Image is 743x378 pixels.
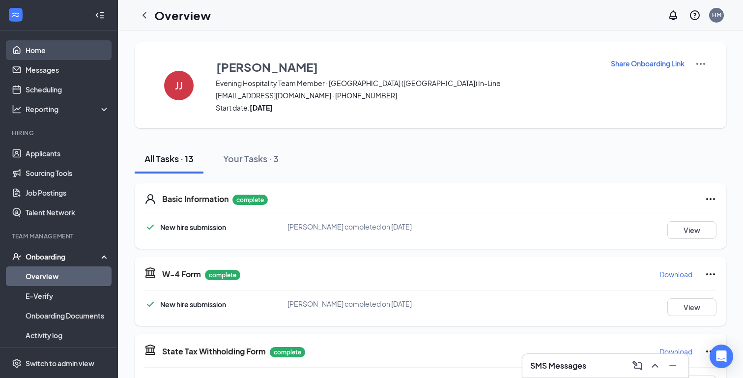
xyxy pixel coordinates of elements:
[216,103,598,113] span: Start date:
[144,344,156,355] svg: TaxGovernmentIcon
[667,298,716,316] button: View
[26,80,110,99] a: Scheduling
[705,346,716,357] svg: Ellipses
[154,58,203,113] button: JJ
[26,163,110,183] a: Sourcing Tools
[26,252,101,262] div: Onboarding
[287,299,412,308] span: [PERSON_NAME] completed on [DATE]
[659,269,692,279] p: Download
[232,195,268,205] p: complete
[659,344,693,359] button: Download
[710,345,733,368] div: Open Intercom Messenger
[689,9,701,21] svg: QuestionInfo
[611,58,685,68] p: Share Onboarding Link
[695,58,707,70] img: More Actions
[647,358,663,374] button: ChevronUp
[162,346,266,357] h5: State Tax Withholding Form
[667,9,679,21] svg: Notifications
[12,104,22,114] svg: Analysis
[631,360,643,372] svg: ComposeMessage
[26,345,110,365] a: Team
[160,223,226,232] span: New hire submission
[26,60,110,80] a: Messages
[26,286,110,306] a: E-Verify
[95,10,105,20] svg: Collapse
[139,9,150,21] svg: ChevronLeft
[667,221,716,239] button: View
[223,152,279,165] div: Your Tasks · 3
[26,40,110,60] a: Home
[712,11,721,19] div: HM
[26,203,110,222] a: Talent Network
[216,78,598,88] span: Evening Hospitality Team Member · [GEOGRAPHIC_DATA] ([GEOGRAPHIC_DATA]) In-Line
[26,266,110,286] a: Overview
[12,358,22,368] svg: Settings
[12,129,108,137] div: Hiring
[216,58,318,75] h3: [PERSON_NAME]
[175,82,183,89] h4: JJ
[160,300,226,309] span: New hire submission
[610,58,685,69] button: Share Onboarding Link
[629,358,645,374] button: ComposeMessage
[665,358,681,374] button: Minimize
[530,360,586,371] h3: SMS Messages
[144,221,156,233] svg: Checkmark
[270,347,305,357] p: complete
[659,347,692,356] p: Download
[12,232,108,240] div: Team Management
[12,252,22,262] svg: UserCheck
[154,7,211,24] h1: Overview
[26,358,94,368] div: Switch to admin view
[144,193,156,205] svg: User
[26,325,110,345] a: Activity log
[162,269,201,280] h5: W-4 Form
[287,222,412,231] span: [PERSON_NAME] completed on [DATE]
[26,183,110,203] a: Job Postings
[26,104,110,114] div: Reporting
[705,268,716,280] svg: Ellipses
[26,306,110,325] a: Onboarding Documents
[667,360,679,372] svg: Minimize
[216,90,598,100] span: [EMAIL_ADDRESS][DOMAIN_NAME] · [PHONE_NUMBER]
[205,270,240,280] p: complete
[162,194,229,204] h5: Basic Information
[144,298,156,310] svg: Checkmark
[11,10,21,20] svg: WorkstreamLogo
[26,144,110,163] a: Applicants
[659,266,693,282] button: Download
[144,152,194,165] div: All Tasks · 13
[144,266,156,278] svg: TaxGovernmentIcon
[250,103,273,112] strong: [DATE]
[705,193,716,205] svg: Ellipses
[649,360,661,372] svg: ChevronUp
[216,58,598,76] button: [PERSON_NAME]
